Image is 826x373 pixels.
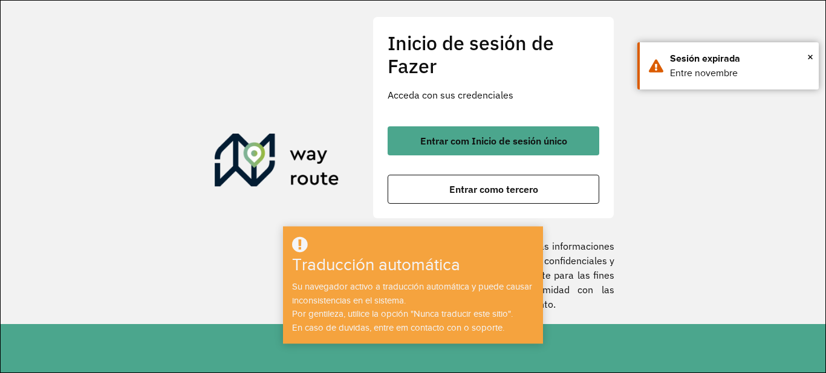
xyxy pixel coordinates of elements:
font: Inicio de sesión de Fazer [388,30,554,79]
div: Sesión expirada [670,51,810,66]
font: Traducción automática [292,256,460,274]
font: × [807,50,813,63]
font: Por gentileza, utilice la opción "Nunca traducir este sitio". [292,309,513,319]
font: Acceda con sus credenciales [388,89,513,101]
font: Sesión expirada [670,53,740,63]
button: botón [388,175,599,204]
font: Su navegador activo a traducción automática y puede causar inconsistencias en el sistema. [292,282,532,305]
img: Roteirizador AmbevTech [215,134,339,192]
font: Entrar como tercero [449,183,538,195]
font: En caso de duvidas, entre em contacto con o soporte. [292,323,504,332]
button: Cerca [807,48,813,66]
font: Entrar com Inicio de sesión único [420,135,567,147]
font: Entre novembre [670,68,738,78]
button: botón [388,126,599,155]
